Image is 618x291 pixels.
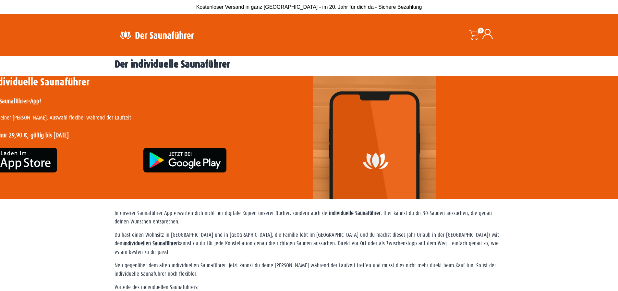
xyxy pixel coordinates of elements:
p: Du hast einen Wohnsitz in [GEOGRAPHIC_DATA] und in [GEOGRAPHIC_DATA], die Familie lebt im [GEOGRA... [115,231,504,257]
p: In unserer Saunaführer-App erwarten dich nicht nur digitale Kopien ­unserer Bücher, sondern auch ... [115,209,504,226]
p: Neu gegenüber dem alten individuellen Saunaführer: Jetzt kannst du deine [PERSON_NAME] während de... [115,261,504,279]
strong: individuellen Saunaführer [124,240,178,247]
span: 0 [478,28,484,33]
h1: Der individuelle Saunaführer [115,59,504,70]
span: Kostenloser Versand in ganz [GEOGRAPHIC_DATA] - im 20. Jahr für dich da - Sichere Bezahlung [196,4,422,10]
strong: individuelle Saunaführer [329,210,381,216]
